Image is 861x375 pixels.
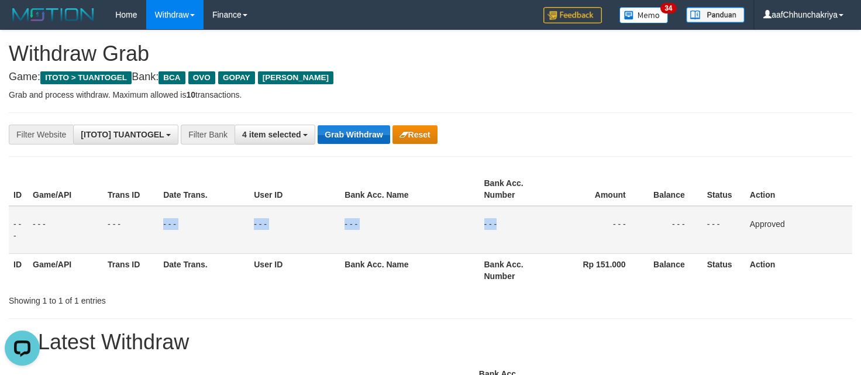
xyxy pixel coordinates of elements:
td: - - - [9,206,28,254]
th: Game/API [28,173,103,206]
td: - - - [159,206,249,254]
td: - - - [103,206,159,254]
span: ITOTO > TUANTOGEL [40,71,132,84]
th: Bank Acc. Name [340,253,479,287]
button: Open LiveChat chat widget [5,5,40,40]
button: 4 item selected [235,125,315,145]
th: ID [9,253,28,287]
h1: 15 Latest Withdraw [9,331,852,354]
h4: Game: Bank: [9,71,852,83]
div: Showing 1 to 1 of 1 entries [9,290,350,307]
th: Balance [643,253,702,287]
th: Game/API [28,253,103,287]
button: Grab Withdraw [318,125,390,144]
img: Button%20Memo.svg [619,7,669,23]
span: 34 [660,3,676,13]
button: Reset [392,125,438,144]
span: OVO [188,71,215,84]
th: Bank Acc. Name [340,173,479,206]
span: GOPAY [218,71,255,84]
button: [ITOTO] TUANTOGEL [73,125,178,145]
th: Action [745,173,852,206]
strong: 10 [186,90,195,99]
th: Date Trans. [159,253,249,287]
h1: Withdraw Grab [9,42,852,66]
th: Status [702,173,745,206]
span: BCA [159,71,185,84]
td: - - - [340,206,479,254]
td: Approved [745,206,852,254]
th: User ID [249,173,340,206]
span: 4 item selected [242,130,301,139]
th: Bank Acc. Number [480,253,555,287]
th: ID [9,173,28,206]
th: Trans ID [103,253,159,287]
span: [ITOTO] TUANTOGEL [81,130,164,139]
th: Rp 151.000 [555,253,643,287]
th: Trans ID [103,173,159,206]
img: MOTION_logo.png [9,6,98,23]
td: - - - [28,206,103,254]
td: - - - [480,206,555,254]
div: Filter Bank [181,125,235,145]
th: Date Trans. [159,173,249,206]
td: - - - [555,206,643,254]
img: panduan.png [686,7,745,23]
th: Balance [643,173,702,206]
td: - - - [249,206,340,254]
th: Action [745,253,852,287]
p: Grab and process withdraw. Maximum allowed is transactions. [9,89,852,101]
img: Feedback.jpg [543,7,602,23]
th: Status [702,253,745,287]
td: - - - [702,206,745,254]
th: Bank Acc. Number [480,173,555,206]
span: [PERSON_NAME] [258,71,333,84]
th: User ID [249,253,340,287]
td: - - - [643,206,702,254]
th: Amount [555,173,643,206]
div: Filter Website [9,125,73,145]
